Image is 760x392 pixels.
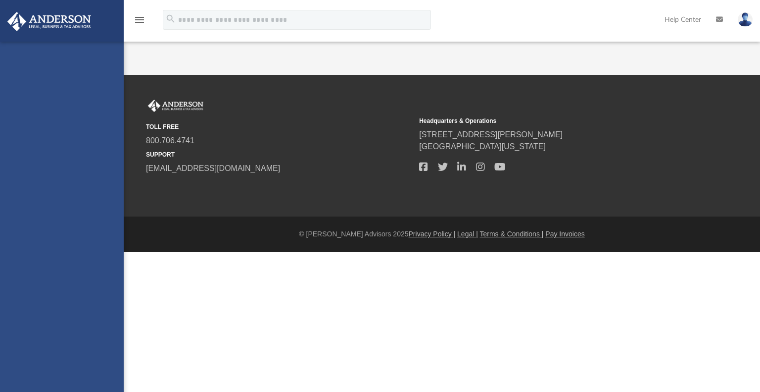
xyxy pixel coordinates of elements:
a: [STREET_ADDRESS][PERSON_NAME] [419,130,563,139]
a: 800.706.4741 [146,136,194,145]
small: SUPPORT [146,150,412,159]
img: Anderson Advisors Platinum Portal [4,12,94,31]
a: [EMAIL_ADDRESS][DOMAIN_NAME] [146,164,280,172]
div: © [PERSON_NAME] Advisors 2025 [124,229,760,239]
img: User Pic [738,12,753,27]
a: Legal | [457,230,478,238]
small: TOLL FREE [146,122,412,131]
small: Headquarters & Operations [419,116,685,125]
img: Anderson Advisors Platinum Portal [146,100,205,112]
i: menu [134,14,145,26]
a: menu [134,19,145,26]
a: Privacy Policy | [409,230,456,238]
a: Pay Invoices [545,230,584,238]
a: Terms & Conditions | [480,230,544,238]
a: [GEOGRAPHIC_DATA][US_STATE] [419,142,546,151]
i: search [165,13,176,24]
